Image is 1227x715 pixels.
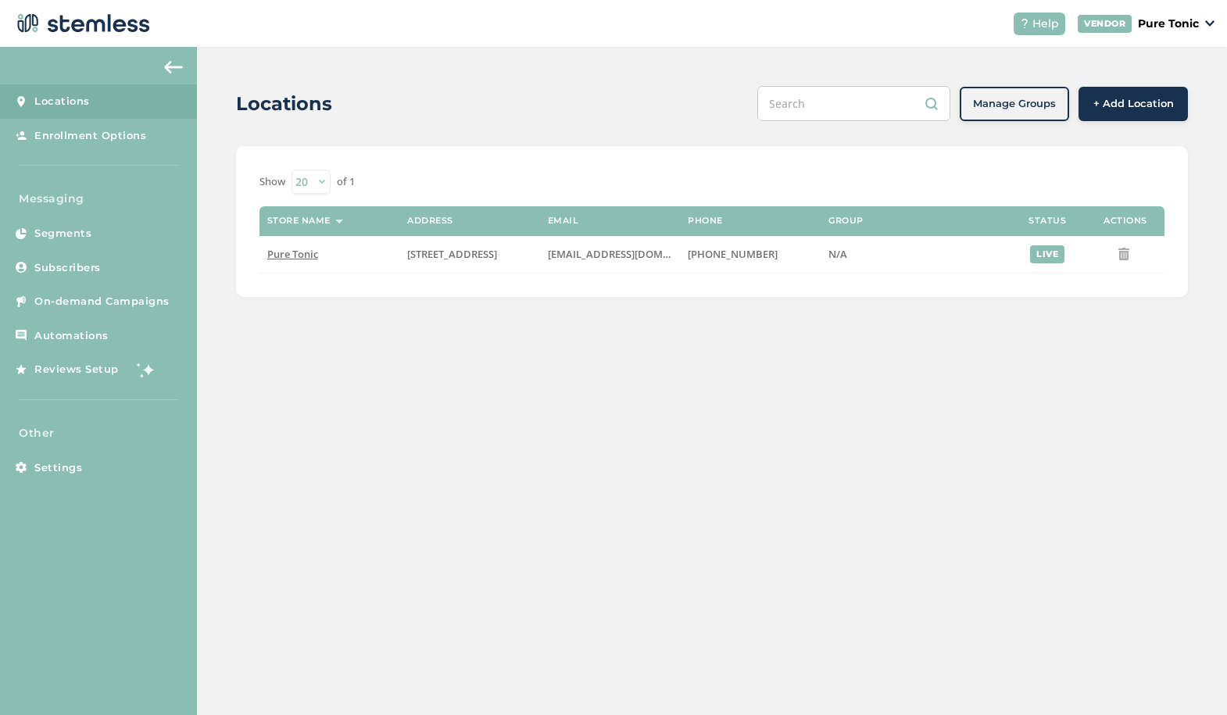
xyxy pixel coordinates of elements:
[973,96,1056,112] span: Manage Groups
[1086,206,1164,236] th: Actions
[548,247,718,261] span: [EMAIL_ADDRESS][DOMAIN_NAME]
[688,248,813,261] label: (775) 349-2535
[1032,16,1059,32] span: Help
[688,216,723,226] label: Phone
[164,61,183,73] img: icon-arrow-back-accent-c549486e.svg
[407,216,453,226] label: Address
[757,86,950,121] input: Search
[259,174,285,190] label: Show
[34,94,90,109] span: Locations
[960,87,1069,121] button: Manage Groups
[1079,87,1188,121] button: + Add Location
[34,260,101,276] span: Subscribers
[34,362,119,377] span: Reviews Setup
[828,216,864,226] label: Group
[1030,245,1064,263] div: live
[34,460,82,476] span: Settings
[548,248,673,261] label: cgamez@puretonicdispensary.com
[407,248,532,261] label: 420 USA Parkway
[1093,96,1174,112] span: + Add Location
[267,216,331,226] label: Store name
[828,248,1000,261] label: N/A
[267,247,318,261] span: Pure Tonic
[1078,15,1132,33] div: VENDOR
[131,354,162,385] img: glitter-stars-b7820f95.gif
[34,128,146,144] span: Enrollment Options
[34,328,109,344] span: Automations
[1205,20,1214,27] img: icon_down-arrow-small-66adaf34.svg
[335,220,343,223] img: icon-sort-1e1d7615.svg
[407,247,497,261] span: [STREET_ADDRESS]
[34,294,170,309] span: On-demand Campaigns
[267,248,392,261] label: Pure Tonic
[236,90,332,118] h2: Locations
[13,8,150,39] img: logo-dark-0685b13c.svg
[337,174,355,190] label: of 1
[1138,16,1199,32] p: Pure Tonic
[34,226,91,241] span: Segments
[1149,640,1227,715] iframe: Chat Widget
[1028,216,1066,226] label: Status
[1020,19,1029,28] img: icon-help-white-03924b79.svg
[548,216,579,226] label: Email
[688,247,778,261] span: [PHONE_NUMBER]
